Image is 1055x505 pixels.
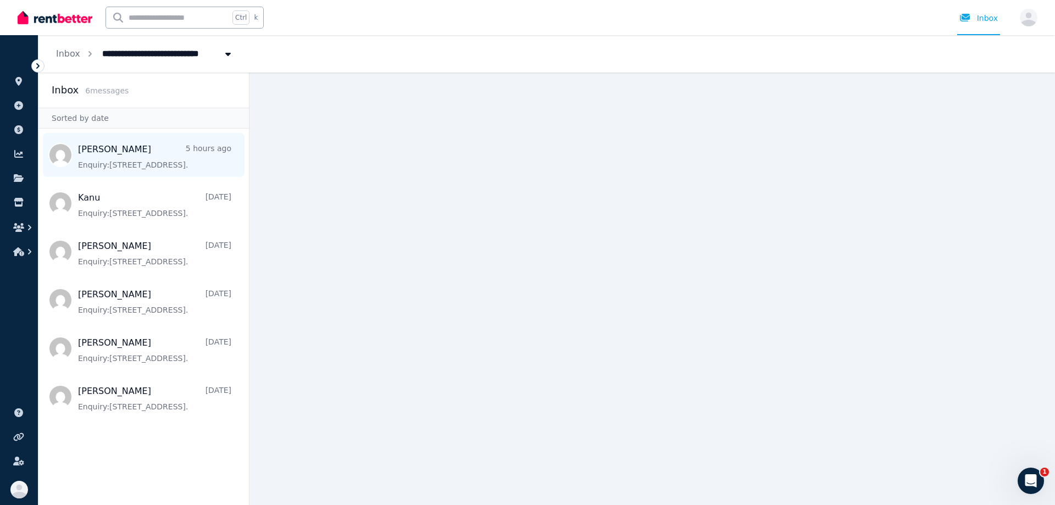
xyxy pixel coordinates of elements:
[959,13,998,24] div: Inbox
[1018,468,1044,494] iframe: Intercom live chat
[38,35,251,73] nav: Breadcrumb
[78,288,231,315] a: [PERSON_NAME][DATE]Enquiry:[STREET_ADDRESS].
[78,191,231,219] a: Kanu[DATE]Enquiry:[STREET_ADDRESS].
[52,82,79,98] h2: Inbox
[254,13,258,22] span: k
[38,108,249,129] div: Sorted by date
[78,385,231,412] a: [PERSON_NAME][DATE]Enquiry:[STREET_ADDRESS].
[56,48,80,59] a: Inbox
[78,336,231,364] a: [PERSON_NAME][DATE]Enquiry:[STREET_ADDRESS].
[18,9,92,26] img: RentBetter
[38,129,249,505] nav: Message list
[232,10,249,25] span: Ctrl
[1040,468,1049,476] span: 1
[85,86,129,95] span: 6 message s
[78,143,231,170] a: [PERSON_NAME]5 hours agoEnquiry:[STREET_ADDRESS].
[78,240,231,267] a: [PERSON_NAME][DATE]Enquiry:[STREET_ADDRESS].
